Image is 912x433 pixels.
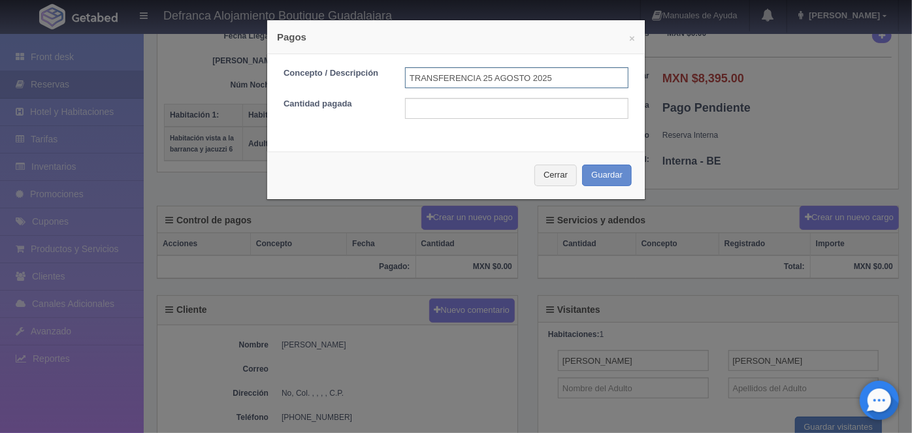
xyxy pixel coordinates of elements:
button: Guardar [582,165,632,186]
button: × [629,33,635,43]
label: Concepto / Descripción [274,67,395,80]
button: Cerrar [534,165,577,186]
label: Cantidad pagada [274,98,395,110]
h4: Pagos [277,30,635,44]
